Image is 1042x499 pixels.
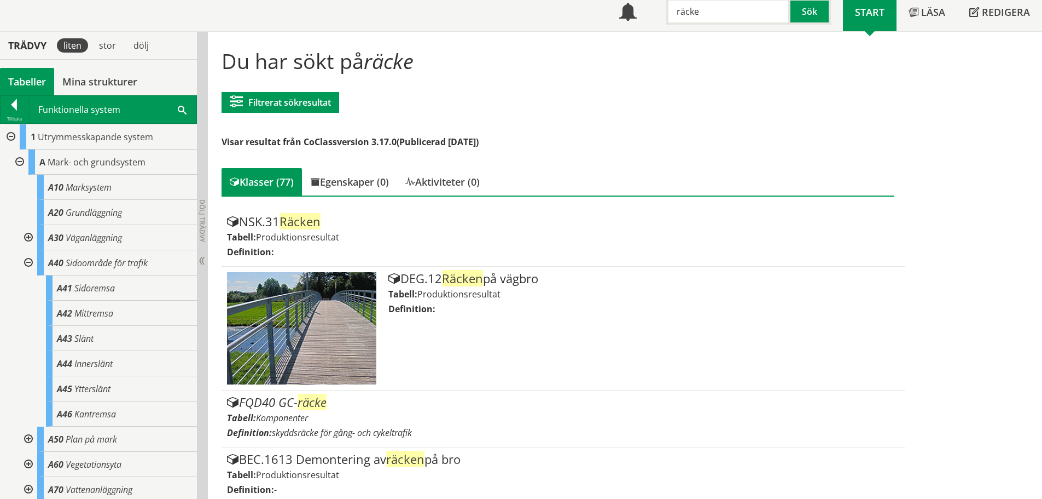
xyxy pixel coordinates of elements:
label: Tabell: [388,288,417,300]
img: Tabell [227,272,376,385]
div: FQD40 GC- [227,396,899,409]
span: Mark- och grundsystem [48,156,145,168]
label: Tabell: [227,231,256,243]
div: Trädvy [2,39,53,51]
label: Tabell: [227,469,256,481]
div: NSK.31 [227,215,899,228]
span: A46 [57,408,72,420]
span: Vattenanläggning [66,484,132,496]
div: DEG.12 på vägbro [388,272,899,285]
div: Tillbaka [1,114,28,123]
span: A20 [48,207,63,219]
span: Sök i tabellen [178,104,187,115]
span: Start [855,5,884,19]
span: Utrymmesskapande system [38,131,153,143]
span: Produktionsresultat [417,288,500,300]
span: Räcken [442,270,483,286]
span: räcken [386,451,424,467]
span: A43 [57,332,72,345]
h1: Du har sökt på [222,49,894,73]
span: Väganläggning [66,232,122,244]
span: Produktionsresultat [256,469,339,481]
span: Notifikationer [619,4,637,22]
span: 1 [31,131,36,143]
span: Dölj trädvy [197,199,207,242]
span: skyddsräcke för gång- och cykeltrafik [272,427,412,439]
span: A10 [48,181,63,193]
span: (Publicerad [DATE]) [397,136,479,148]
span: Vegetationsyta [66,458,121,471]
span: Komponenter [256,412,308,424]
span: A50 [48,433,63,445]
span: Ytterslänt [74,383,110,395]
button: Filtrerat sökresultat [222,92,339,113]
span: A41 [57,282,72,294]
span: A60 [48,458,63,471]
div: BEC.1613 Demontering av på bro [227,453,899,466]
span: A [39,156,45,168]
div: liten [57,38,88,53]
label: Definition: [227,246,274,258]
span: Slänt [74,332,94,345]
span: Grundläggning [66,207,122,219]
div: Funktionella system [28,96,196,123]
span: A40 [48,257,63,269]
span: A70 [48,484,63,496]
div: dölj [127,38,155,53]
span: räcke [298,394,327,410]
span: A42 [57,307,72,319]
span: Plan på mark [66,433,117,445]
span: A30 [48,232,63,244]
span: Sidoområde för trafik [66,257,148,269]
span: Produktionsresultat [256,231,339,243]
label: Tabell: [227,412,256,424]
span: Läsa [921,5,945,19]
label: Definition: [227,427,272,439]
a: Mina strukturer [54,68,145,95]
span: Redigera [982,5,1030,19]
label: Definition: [388,303,435,315]
span: Marksystem [66,181,112,193]
span: Innerslänt [74,358,113,370]
div: Klasser (77) [222,168,302,196]
span: A45 [57,383,72,395]
label: Definition: [227,484,274,496]
span: - [274,484,277,496]
span: Räcken [280,213,321,230]
span: A44 [57,358,72,370]
span: Mittremsa [74,307,113,319]
span: Sidoremsa [74,282,115,294]
div: Aktiviteter (0) [397,168,488,196]
span: Kantremsa [74,408,116,420]
div: stor [92,38,123,53]
span: Visar resultat från CoClassversion 3.17.0 [222,136,397,148]
span: räcke [364,47,414,75]
div: Egenskaper (0) [302,168,397,196]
